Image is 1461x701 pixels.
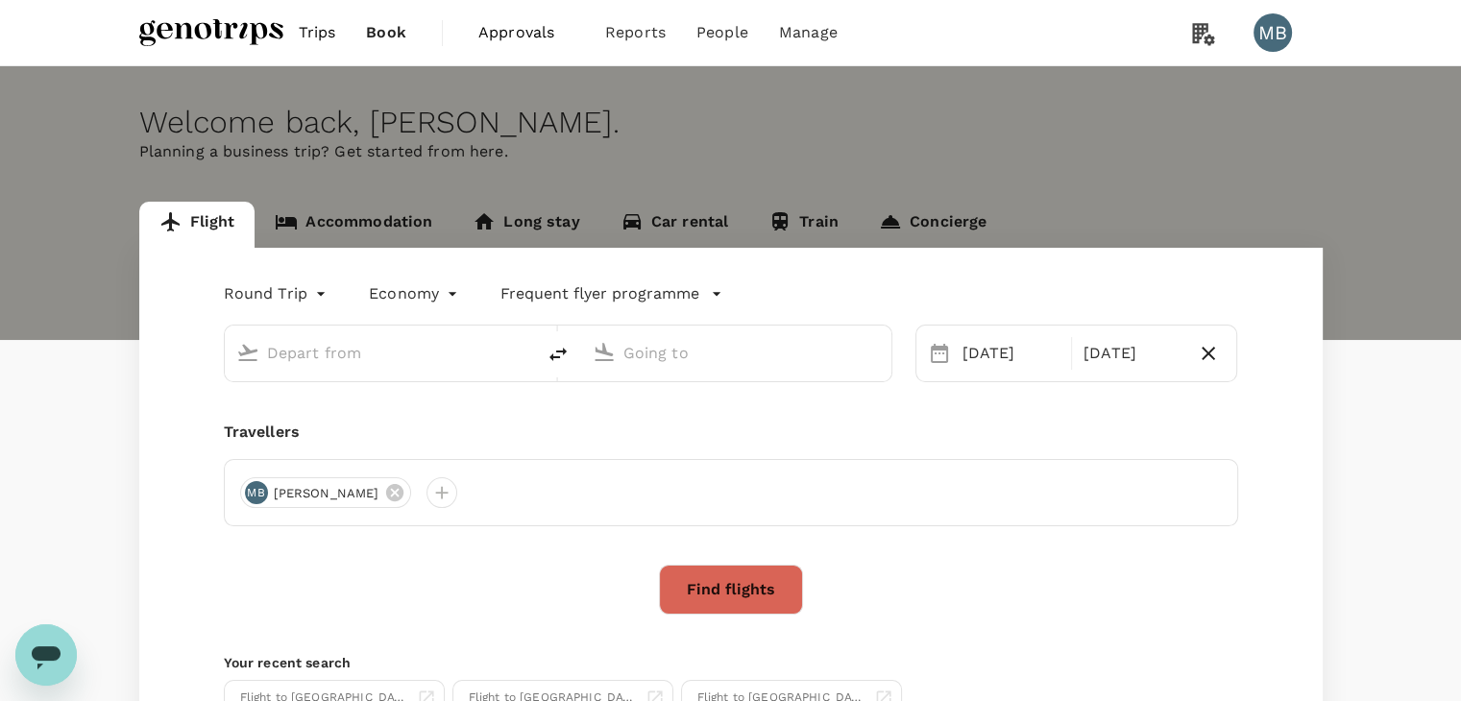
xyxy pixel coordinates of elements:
span: Reports [605,21,666,44]
button: Open [522,350,525,354]
button: Find flights [659,565,803,615]
div: Travellers [224,421,1238,444]
p: Frequent flyer programme [500,282,699,305]
div: MB [245,481,268,504]
input: Depart from [267,338,495,368]
iframe: Button to launch messaging window [15,624,77,686]
div: Welcome back , [PERSON_NAME] . [139,105,1323,140]
div: [DATE] [955,334,1067,373]
div: [DATE] [1076,334,1188,373]
a: Car rental [600,202,749,248]
img: Genotrips - ALL [139,12,283,54]
button: delete [535,331,581,377]
button: Frequent flyer programme [500,282,722,305]
p: Your recent search [224,653,1238,672]
div: Round Trip [224,278,331,309]
a: Flight [139,202,256,248]
span: People [696,21,748,44]
div: MB [1254,13,1292,52]
div: MB[PERSON_NAME] [240,477,412,508]
span: Book [366,21,406,44]
span: Trips [299,21,336,44]
a: Long stay [452,202,599,248]
span: [PERSON_NAME] [262,484,391,503]
span: Manage [779,21,838,44]
button: Open [878,350,882,354]
a: Train [748,202,859,248]
div: Economy [369,278,462,309]
span: Approvals [478,21,574,44]
a: Accommodation [255,202,452,248]
input: Going to [623,338,851,368]
a: Concierge [859,202,1007,248]
p: Planning a business trip? Get started from here. [139,140,1323,163]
